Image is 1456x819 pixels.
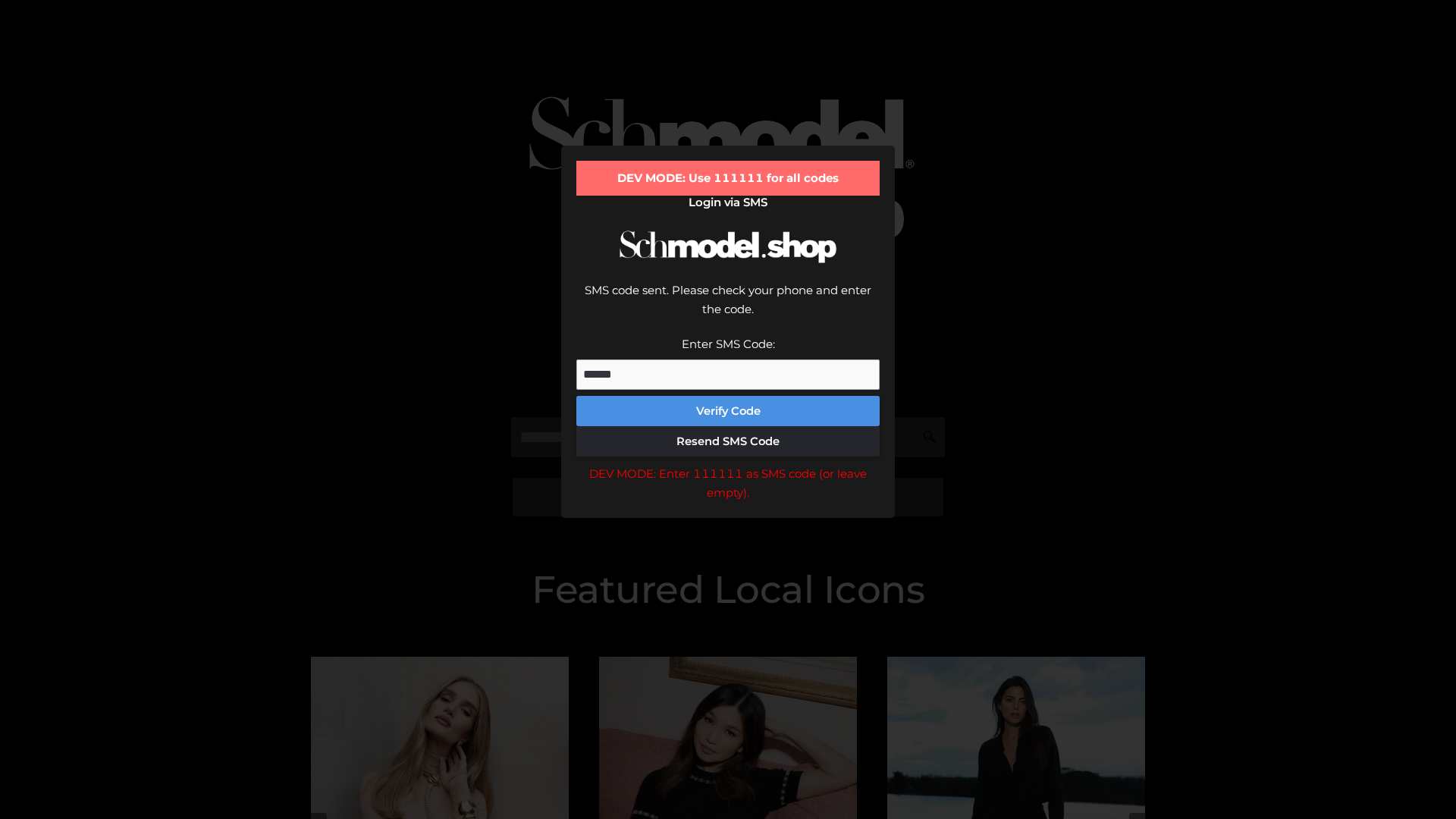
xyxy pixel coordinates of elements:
div: DEV MODE: Enter 111111 as SMS code (or leave empty). [576,464,880,503]
div: SMS code sent. Please check your phone and enter the code. [576,281,880,334]
label: Enter SMS Code: [682,337,775,351]
h2: Login via SMS [576,196,880,209]
button: Resend SMS Code [576,426,880,457]
img: Schmodel Logo [614,217,842,277]
div: DEV MODE: Use 111111 for all codes [576,161,880,196]
button: Verify Code [576,396,880,426]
